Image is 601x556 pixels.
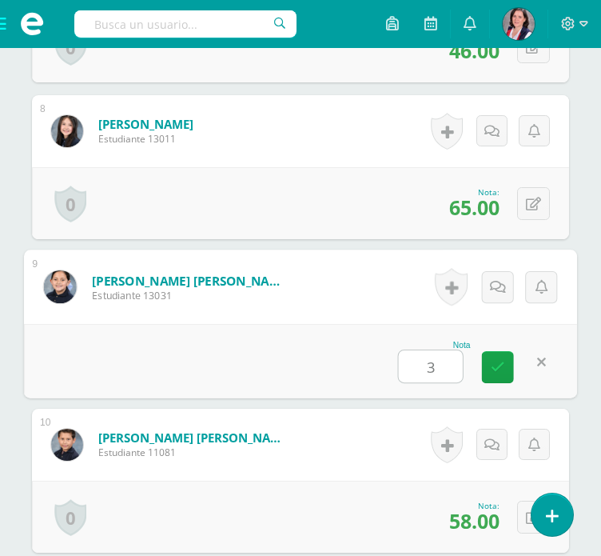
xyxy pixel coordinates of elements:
a: [PERSON_NAME] [PERSON_NAME] [98,430,290,446]
a: [PERSON_NAME] [PERSON_NAME] [92,272,289,289]
a: [PERSON_NAME] [98,116,193,132]
img: 9cb9b8f68e064bdf560af636f1be19bb.png [51,115,83,147]
span: 65.00 [449,194,500,221]
input: Busca un usuario... [74,10,297,38]
img: 1b8114f282e754bd7608c127dd081f9c.png [51,429,83,461]
input: 0-100.0 [399,350,463,382]
span: Estudiante 13011 [98,132,193,146]
span: 58.00 [449,507,500,534]
a: 0 [54,499,86,536]
span: 46.00 [449,37,500,64]
span: Estudiante 13031 [92,288,289,302]
div: Nota [398,341,471,350]
span: Estudiante 11081 [98,446,290,459]
img: 6911ad4cf6da2f75dfa65875cab9b3d1.png [503,8,535,40]
div: Nota: [449,186,500,198]
a: 0 [54,186,86,222]
img: ba560042762a398f110aaa30bf0e1862.png [44,270,77,303]
div: Nota: [449,500,500,511]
